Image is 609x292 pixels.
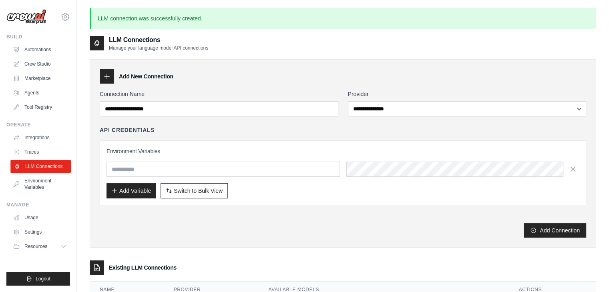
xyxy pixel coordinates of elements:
[10,160,71,173] a: LLM Connections
[10,86,70,99] a: Agents
[107,183,156,198] button: Add Variable
[6,202,70,208] div: Manage
[119,72,173,80] h3: Add New Connection
[109,45,208,51] p: Manage your language model API connections
[6,34,70,40] div: Build
[109,35,208,45] h2: LLM Connections
[10,226,70,238] a: Settings
[10,131,70,144] a: Integrations
[348,90,587,98] label: Provider
[10,43,70,56] a: Automations
[524,223,586,238] button: Add Connection
[109,264,177,272] h3: Existing LLM Connections
[10,174,70,194] a: Environment Variables
[6,9,46,24] img: Logo
[10,146,70,158] a: Traces
[6,272,70,286] button: Logout
[107,147,579,155] h3: Environment Variables
[36,276,50,282] span: Logout
[6,122,70,128] div: Operate
[90,8,596,29] p: LLM connection was successfully created.
[10,72,70,85] a: Marketplace
[24,243,47,250] span: Resources
[174,187,223,195] span: Switch to Bulk View
[10,101,70,114] a: Tool Registry
[100,90,338,98] label: Connection Name
[10,211,70,224] a: Usage
[10,240,70,253] button: Resources
[10,58,70,70] a: Crew Studio
[161,183,228,198] button: Switch to Bulk View
[100,126,155,134] h4: API Credentials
